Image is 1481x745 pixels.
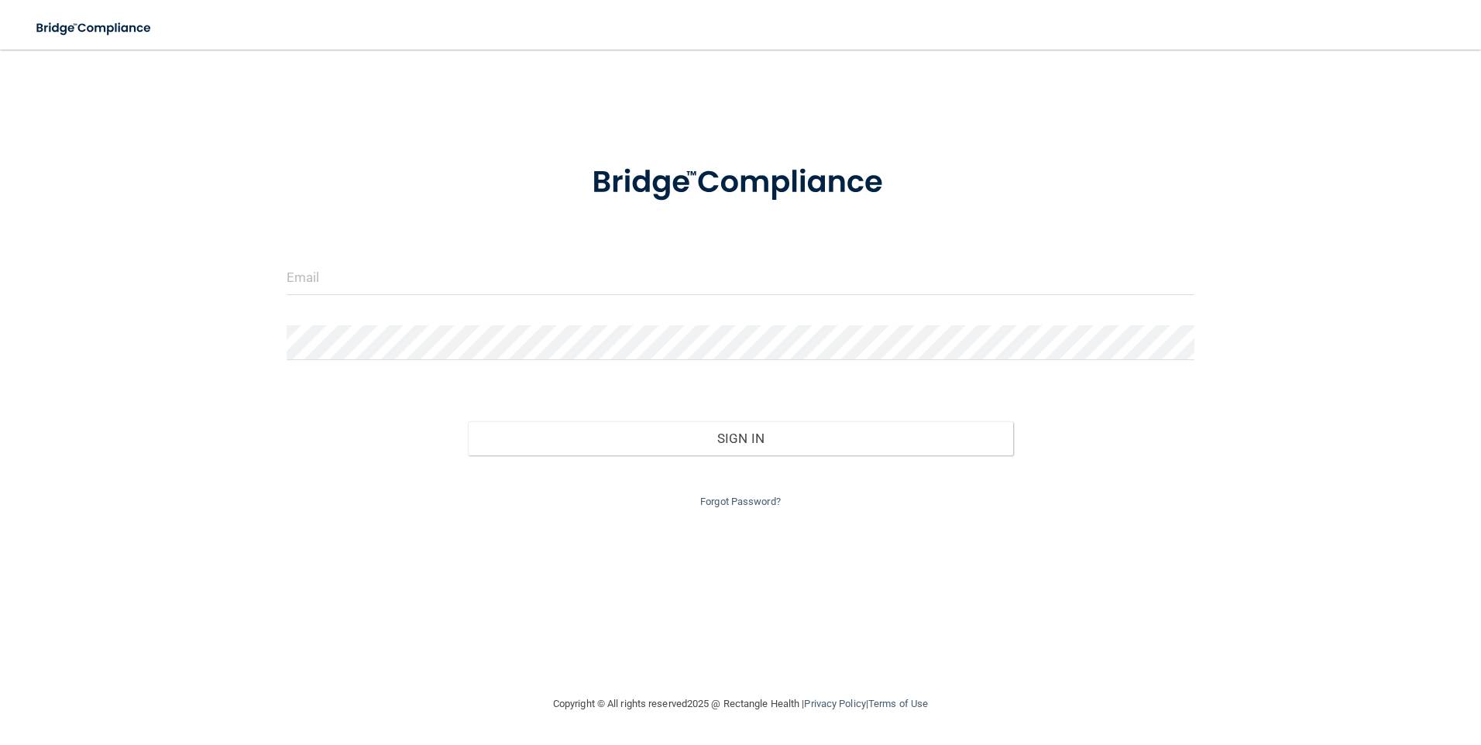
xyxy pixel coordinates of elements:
a: Terms of Use [868,698,928,709]
iframe: Drift Widget Chat Controller [1213,635,1462,697]
img: bridge_compliance_login_screen.278c3ca4.svg [560,142,921,223]
button: Sign In [468,421,1013,455]
input: Email [287,260,1195,295]
div: Copyright © All rights reserved 2025 @ Rectangle Health | | [458,679,1023,729]
img: bridge_compliance_login_screen.278c3ca4.svg [23,12,166,44]
a: Forgot Password? [700,496,781,507]
a: Privacy Policy [804,698,865,709]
